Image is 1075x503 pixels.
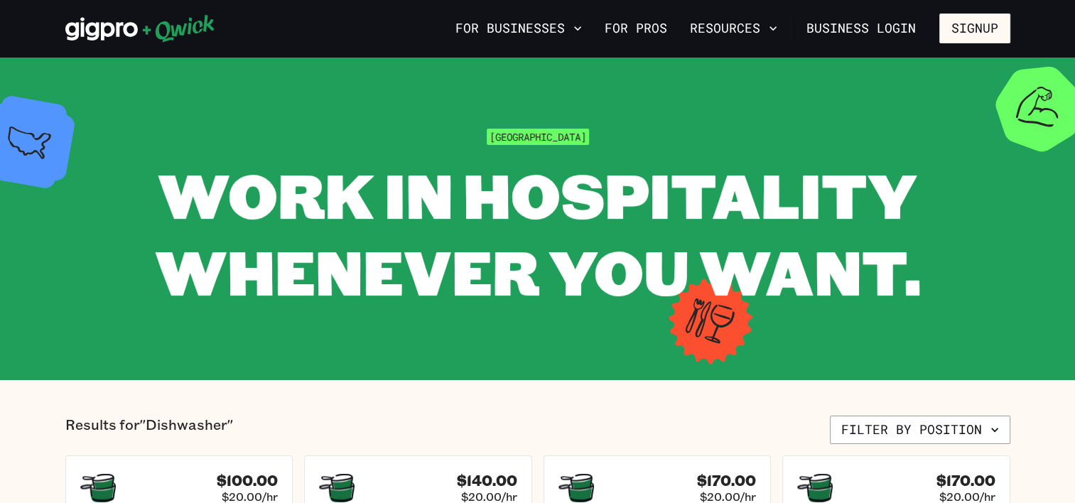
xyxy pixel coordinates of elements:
a: For Pros [599,16,673,40]
h4: $170.00 [697,472,756,490]
h4: $140.00 [457,472,517,490]
button: For Businesses [450,16,588,40]
p: Results for "Dishwasher" [65,416,233,444]
button: Filter by position [830,416,1010,444]
button: Signup [939,13,1010,43]
span: WORK IN HOSPITALITY WHENEVER YOU WANT. [155,153,921,312]
a: Business Login [794,13,928,43]
h4: $100.00 [217,472,278,490]
span: [GEOGRAPHIC_DATA] [487,129,589,145]
h4: $170.00 [936,472,995,490]
button: Resources [684,16,783,40]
